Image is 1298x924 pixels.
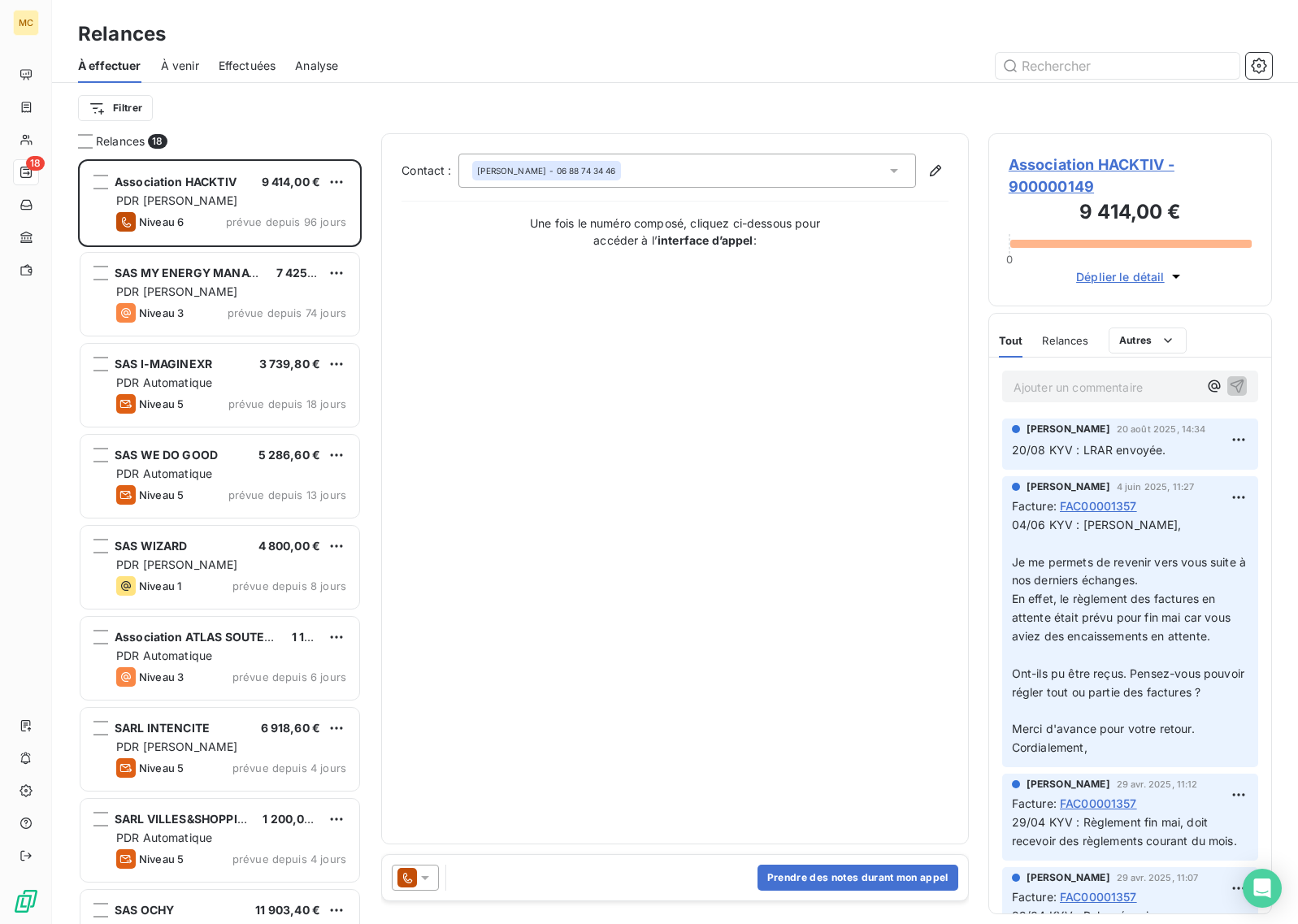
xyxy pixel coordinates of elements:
[139,306,184,319] span: Niveau 3
[1117,873,1199,883] span: 29 avr. 2025, 11:07
[477,165,615,176] div: - 06 88 74 34 46
[139,579,181,592] span: Niveau 1
[161,58,199,74] span: À venir
[115,175,237,189] span: Association HACKTIV
[78,58,141,74] span: À effectuer
[295,58,338,74] span: Analyse
[259,357,321,371] span: 3 739,80 €
[1060,497,1137,514] span: FAC00001357
[78,20,166,49] h3: Relances
[999,334,1023,347] span: Tout
[1012,592,1234,643] span: En effet, le règlement des factures en attente était prévu pour fin mai car vous aviez des encais...
[115,812,255,826] span: SARL VILLES&SHOPPING
[116,740,238,753] span: PDR [PERSON_NAME]
[226,215,346,228] span: prévue depuis 96 jours
[139,488,184,501] span: Niveau 5
[658,233,753,247] strong: interface d’appel
[1071,267,1189,286] button: Déplier le détail
[1012,443,1166,457] span: 20/08 KYV : LRAR envoyée.
[1012,740,1087,754] span: Cordialement,
[1012,888,1057,905] span: Facture :
[292,630,349,644] span: 1 104,00 €
[402,163,458,179] label: Contact :
[228,488,346,501] span: prévue depuis 13 jours
[1027,479,1110,494] span: [PERSON_NAME]
[1117,482,1195,492] span: 4 juin 2025, 11:27
[116,557,238,571] span: PDR [PERSON_NAME]
[96,133,145,150] span: Relances
[1012,722,1195,735] span: Merci d'avance pour votre retour.
[1117,424,1206,434] span: 20 août 2025, 14:34
[1243,869,1282,908] div: Open Intercom Messenger
[115,357,212,371] span: SAS I-MAGINEXR
[13,10,39,36] div: MC
[26,156,45,171] span: 18
[116,466,212,480] span: PDR Automatique
[139,852,184,865] span: Niveau 5
[1117,779,1198,789] span: 29 avr. 2025, 11:12
[1012,555,1249,588] span: Je me permets de revenir vers vous suite à nos derniers échanges.
[78,95,153,121] button: Filtrer
[115,448,218,462] span: SAS WE DO GOOD
[139,761,184,774] span: Niveau 5
[232,670,346,683] span: prévue depuis 6 jours
[232,579,346,592] span: prévue depuis 8 jours
[1109,328,1187,354] button: Autres
[116,831,212,844] span: PDR Automatique
[232,761,346,774] span: prévue depuis 4 jours
[261,721,321,735] span: 6 918,60 €
[1027,777,1110,792] span: [PERSON_NAME]
[276,266,338,280] span: 7 425,90 €
[116,193,238,207] span: PDR [PERSON_NAME]
[1027,422,1110,436] span: [PERSON_NAME]
[513,215,838,249] p: Une fois le numéro composé, cliquez ci-dessous pour accéder à l’ :
[1012,666,1248,699] span: Ont-ils pu être reçus. Pensez-vous pouvoir régler tout ou partie des factures ?
[116,649,212,662] span: PDR Automatique
[1009,154,1252,197] span: Association HACKTIV - 900000149
[139,670,184,683] span: Niveau 3
[996,53,1239,79] input: Rechercher
[1006,253,1013,266] span: 0
[115,266,320,280] span: SAS MY ENERGY MANAGER (MYEM)
[1060,795,1137,812] span: FAC00001357
[116,375,212,389] span: PDR Automatique
[1042,334,1088,347] span: Relances
[115,903,174,917] span: SAS OCHY
[1012,518,1182,531] span: 04/06 KYV : [PERSON_NAME],
[1012,497,1057,514] span: Facture :
[1027,870,1110,885] span: [PERSON_NAME]
[13,888,39,914] img: Logo LeanPay
[116,284,238,298] span: PDR [PERSON_NAME]
[115,721,210,735] span: SARL INTENCITE
[115,539,188,553] span: SAS WIZARD
[1060,888,1137,905] span: FAC00001357
[1012,815,1237,848] span: 29/04 KYV : Règlement fin mai, doit recevoir des règlements courant du mois.
[255,903,320,917] span: 11 903,40 €
[1076,268,1165,285] span: Déplier le détail
[1009,197,1252,230] h3: 9 414,00 €
[263,812,323,826] span: 1 200,00 €
[262,175,321,189] span: 9 414,00 €
[258,448,321,462] span: 5 286,60 €
[228,397,346,410] span: prévue depuis 18 jours
[148,134,167,149] span: 18
[228,306,346,319] span: prévue depuis 74 jours
[232,852,346,865] span: prévue depuis 4 jours
[139,215,184,228] span: Niveau 6
[1012,795,1057,812] span: Facture :
[139,397,184,410] span: Niveau 5
[219,58,276,74] span: Effectuées
[477,165,546,176] span: [PERSON_NAME]
[115,630,441,644] span: Association ATLAS SOUTENIR LES COMPETENCES (OPCO
[758,865,958,891] button: Prendre des notes durant mon appel
[258,539,321,553] span: 4 800,00 €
